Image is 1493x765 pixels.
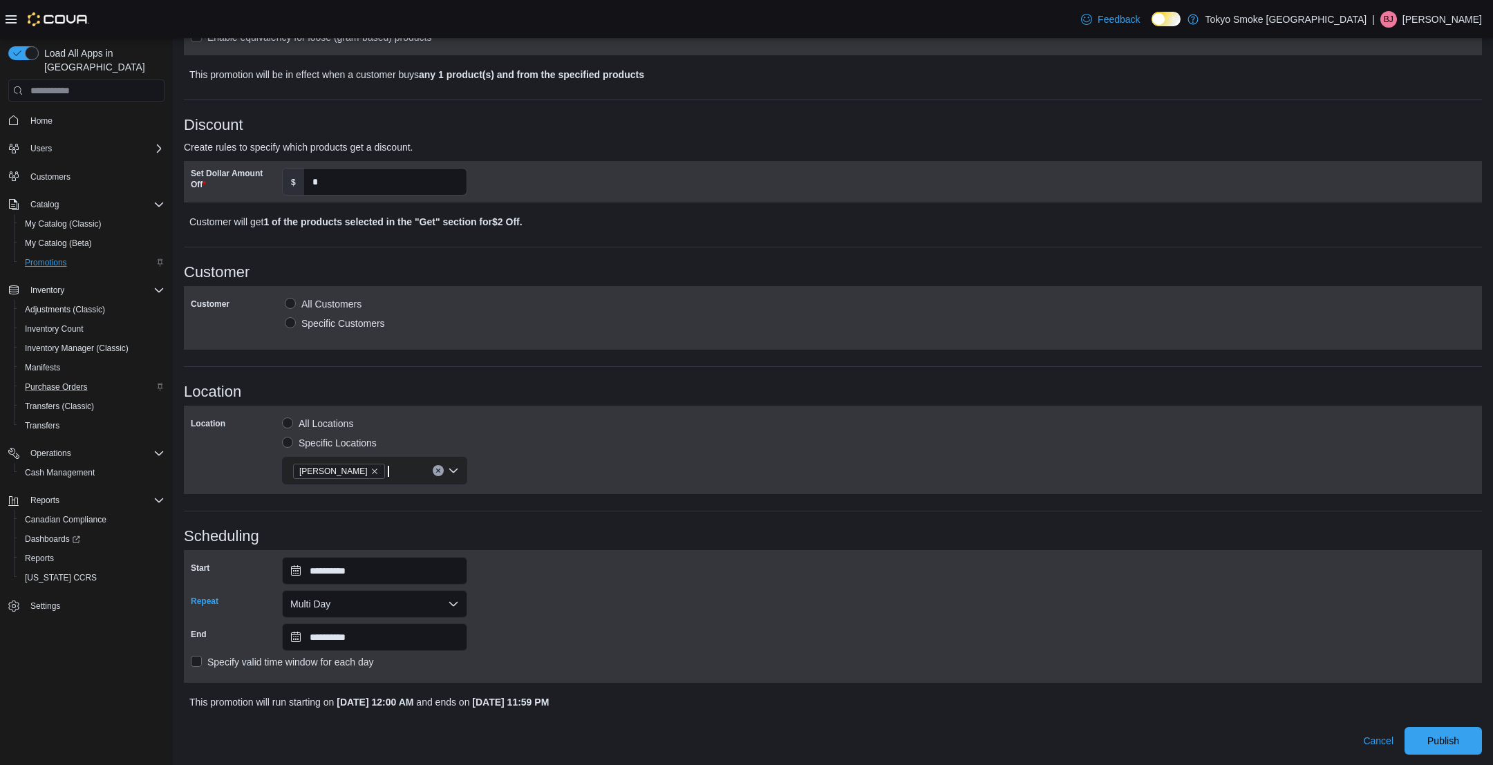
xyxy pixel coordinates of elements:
input: Press the down key to open a popover containing a calendar. [282,557,467,585]
span: [US_STATE] CCRS [25,572,97,583]
span: Inventory Manager (Classic) [19,340,165,357]
span: Reports [25,553,54,564]
div: Bhavik Jogee [1380,11,1397,28]
button: Catalog [3,195,170,214]
a: Settings [25,598,66,614]
a: My Catalog (Beta) [19,235,97,252]
span: Dashboards [19,531,165,547]
a: Dashboards [19,531,86,547]
button: Inventory Count [14,319,170,339]
span: Adjustments (Classic) [25,304,105,315]
button: My Catalog (Classic) [14,214,170,234]
span: Inventory Count [25,323,84,334]
a: Canadian Compliance [19,511,112,528]
h3: Scheduling [184,528,1482,545]
h3: Location [184,384,1482,400]
img: Cova [28,12,89,26]
button: Catalog [25,196,64,213]
a: Cash Management [19,464,100,481]
span: My Catalog (Classic) [19,216,165,232]
span: Catalog [30,199,59,210]
span: Customers [25,168,165,185]
input: Press the down key to open a popover containing a calendar. [282,623,467,651]
button: Canadian Compliance [14,510,170,529]
button: Cancel [1358,727,1399,755]
button: Reports [3,491,170,510]
button: Inventory Manager (Classic) [14,339,170,358]
h3: Customer [184,264,1482,281]
span: BJ [1384,11,1393,28]
span: [PERSON_NAME] [299,464,368,478]
button: Inventory [25,282,70,299]
button: Cash Management [14,463,170,482]
span: Settings [30,601,60,612]
button: My Catalog (Beta) [14,234,170,253]
span: Reports [19,550,165,567]
span: Cash Management [19,464,165,481]
span: Feedback [1098,12,1140,26]
a: Feedback [1076,6,1145,33]
button: Transfers [14,416,170,435]
span: Transfers [25,420,59,431]
label: Specific Customers [285,315,385,332]
span: Washington CCRS [19,569,165,586]
span: Dashboards [25,533,80,545]
button: Clear input [433,465,444,476]
span: Manifests [19,359,165,376]
span: Reports [30,495,59,506]
label: Repeat [191,596,218,607]
span: Purchase Orders [25,381,88,393]
span: Canadian Compliance [25,514,106,525]
a: Inventory Manager (Classic) [19,340,134,357]
span: Adjustments (Classic) [19,301,165,318]
span: Publish [1427,734,1459,748]
span: My Catalog (Beta) [19,235,165,252]
label: Start [191,563,209,574]
span: Inventory Count [19,321,165,337]
span: Cancel [1363,734,1393,748]
a: Transfers (Classic) [19,398,100,415]
span: Transfers (Classic) [19,398,165,415]
label: Location [191,418,225,429]
p: Tokyo Smoke [GEOGRAPHIC_DATA] [1205,11,1367,28]
span: My Catalog (Classic) [25,218,102,229]
button: Remove Milton from selection in this group [370,467,379,475]
span: Canadian Compliance [19,511,165,528]
button: Users [3,139,170,158]
a: Adjustments (Classic) [19,301,111,318]
button: Operations [3,444,170,463]
span: Promotions [25,257,67,268]
label: Specific Locations [282,435,377,451]
span: Load All Apps in [GEOGRAPHIC_DATA] [39,46,165,74]
span: Milton [293,464,385,479]
button: Publish [1405,727,1482,755]
a: Reports [19,550,59,567]
span: Users [30,143,52,154]
p: [PERSON_NAME] [1402,11,1482,28]
label: Set Dollar Amount Off [191,168,276,190]
a: Home [25,113,58,129]
button: Inventory [3,281,170,300]
span: Dark Mode [1152,26,1152,27]
p: | [1372,11,1375,28]
a: Purchase Orders [19,379,93,395]
span: Reports [25,492,165,509]
span: Transfers (Classic) [25,401,94,412]
label: All Locations [282,415,353,432]
input: Dark Mode [1152,12,1181,26]
h3: Discount [184,117,1482,133]
button: Promotions [14,253,170,272]
span: Users [25,140,165,157]
span: Cash Management [25,467,95,478]
button: Manifests [14,358,170,377]
button: Home [3,110,170,130]
button: [US_STATE] CCRS [14,568,170,587]
a: Manifests [19,359,66,376]
span: My Catalog (Beta) [25,238,92,249]
a: [US_STATE] CCRS [19,569,102,586]
b: any 1 product(s) and from the specified products [419,69,644,80]
span: Home [30,115,53,126]
p: Create rules to specify which products get a discount. [184,139,1158,155]
button: Operations [25,445,77,462]
button: Users [25,140,57,157]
